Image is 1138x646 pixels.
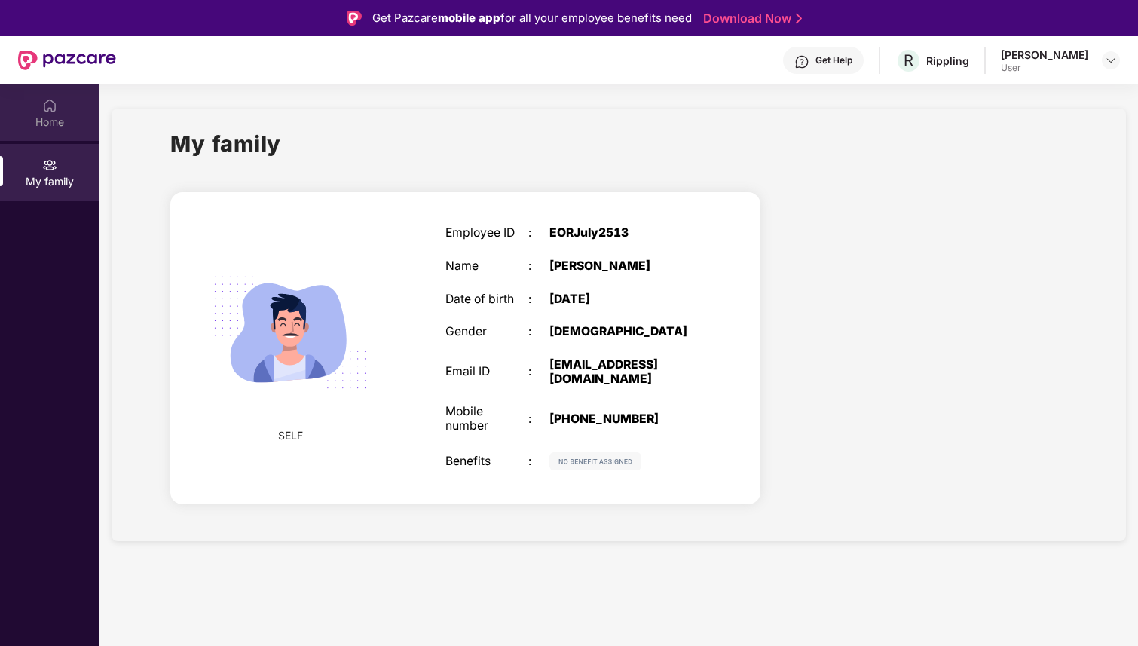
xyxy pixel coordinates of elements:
img: svg+xml;base64,PHN2ZyBpZD0iSGVscC0zMngzMiIgeG1sbnM9Imh0dHA6Ly93d3cudzMub3JnLzIwMDAvc3ZnIiB3aWR0aD... [794,54,809,69]
div: [EMAIL_ADDRESS][DOMAIN_NAME] [549,358,695,386]
img: svg+xml;base64,PHN2ZyB4bWxucz0iaHR0cDovL3d3dy53My5vcmcvMjAwMC9zdmciIHdpZHRoPSIxMjIiIGhlaWdodD0iMj... [549,452,641,470]
div: Employee ID [445,226,528,240]
div: : [528,325,549,339]
img: svg+xml;base64,PHN2ZyBpZD0iRHJvcGRvd24tMzJ4MzIiIHhtbG5zPSJodHRwOi8vd3d3LnczLm9yZy8yMDAwL3N2ZyIgd2... [1105,54,1117,66]
div: : [528,226,549,240]
span: R [904,51,913,69]
strong: mobile app [438,11,500,25]
div: Date of birth [445,292,528,307]
div: [PERSON_NAME] [549,259,695,274]
h1: My family [170,127,281,161]
div: Email ID [445,365,528,379]
img: svg+xml;base64,PHN2ZyB4bWxucz0iaHR0cDovL3d3dy53My5vcmcvMjAwMC9zdmciIHdpZHRoPSIyMjQiIGhlaWdodD0iMT... [195,237,385,427]
div: User [1001,62,1088,74]
div: : [528,412,549,427]
div: [DATE] [549,292,695,307]
div: EORJuly2513 [549,226,695,240]
div: : [528,365,549,379]
div: Gender [445,325,528,339]
div: [PHONE_NUMBER] [549,412,695,427]
img: Stroke [796,11,802,26]
img: svg+xml;base64,PHN2ZyB3aWR0aD0iMjAiIGhlaWdodD0iMjAiIHZpZXdCb3g9IjAgMCAyMCAyMCIgZmlsbD0ibm9uZSIgeG... [42,158,57,173]
div: : [528,259,549,274]
img: Logo [347,11,362,26]
a: Download Now [703,11,797,26]
div: Name [445,259,528,274]
div: Rippling [926,54,969,68]
span: SELF [278,427,303,444]
img: New Pazcare Logo [18,51,116,70]
img: svg+xml;base64,PHN2ZyBpZD0iSG9tZSIgeG1sbnM9Imh0dHA6Ly93d3cudzMub3JnLzIwMDAvc3ZnIiB3aWR0aD0iMjAiIG... [42,98,57,113]
div: Benefits [445,455,528,469]
div: [DEMOGRAPHIC_DATA] [549,325,695,339]
div: : [528,455,549,469]
div: Get Pazcare for all your employee benefits need [372,9,692,27]
div: : [528,292,549,307]
div: Mobile number [445,405,528,433]
div: [PERSON_NAME] [1001,47,1088,62]
div: Get Help [815,54,852,66]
